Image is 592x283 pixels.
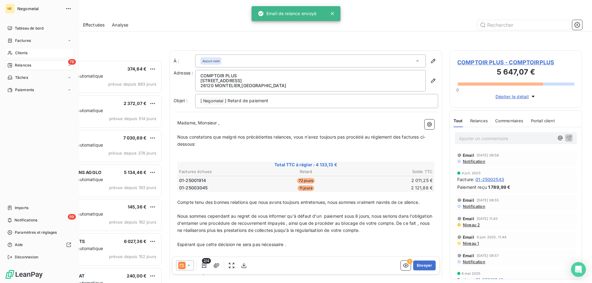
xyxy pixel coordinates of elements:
[225,98,269,103] span: ] Retard de paiement
[463,253,474,258] span: Email
[202,98,224,105] span: Negometal
[297,178,315,184] span: 72 jours
[349,184,433,191] td: 2 121,88 €
[109,185,156,190] span: prévue depuis 193 jours
[298,185,314,191] span: 11 jours
[15,75,28,80] span: Tâches
[5,48,74,58] a: Clients
[177,256,206,261] span: Cordialement,
[470,118,488,123] span: Relances
[413,261,436,270] button: Envoyer
[202,258,211,264] span: 2/4
[5,203,74,213] a: Imports
[109,151,156,156] span: prévue depuis 378 jours
[15,38,31,43] span: Factures
[177,200,420,205] span: Compte tenu des bonnes relations que nous avons toujours entretenues, nous sommes vraiment navrés...
[202,59,220,63] em: Aucun nom
[349,168,433,175] th: Solde TTC
[179,185,208,191] span: 01-25003045
[5,85,74,95] a: Paiements
[174,58,195,64] label: À :
[83,22,105,28] span: Effectuées
[127,66,146,71] span: 374,64 €
[68,214,76,220] span: 99
[200,73,421,78] p: COMPTOIR PLUS
[477,198,499,202] span: [DATE] 08:55
[495,93,529,100] span: Déplier le détail
[462,272,481,275] span: 6 mai 2025
[475,277,504,283] span: 01-25001242
[462,171,481,175] span: 4 juil. 2025
[109,220,156,224] span: prévue depuis 162 jours
[462,204,485,209] span: Notification
[15,63,31,68] span: Relances
[177,213,434,233] span: Nous sommes cependant au regret de vous informer qu'à défaut d'un paiement sous 8 jours, nous ser...
[177,134,425,147] span: Nous constatons que malgré nos précédentes relances, vous n'avez toujours pas procédé au réglemen...
[200,98,202,103] span: [
[127,273,146,278] span: 240,00 €
[15,26,43,31] span: Tableau de bord
[475,176,504,183] span: 01-25002543
[15,87,34,93] span: Paiements
[5,240,74,250] a: Aide
[15,230,57,235] span: Paramètres et réglages
[177,242,286,247] span: Espérant que cette décision ne sera pas nécessaire .
[5,269,43,279] img: Logo LeanPay
[477,254,499,257] span: [DATE] 08:57
[457,184,487,190] span: Paiement reçu
[124,101,147,106] span: 2 372,07 €
[463,216,474,221] span: Email
[349,177,433,184] td: 2 011,25 €
[462,241,479,246] span: Niveau 1
[15,50,27,56] span: Clients
[14,217,37,223] span: Notifications
[457,67,574,79] h3: 5 647,07 €
[5,23,74,33] a: Tableau de bord
[123,135,147,140] span: 7 030,69 €
[177,120,220,125] span: Madame, Monsieur ,
[571,262,586,277] div: Open Intercom Messenger
[477,20,570,30] input: Rechercher
[477,217,498,220] span: [DATE] 11:43
[200,83,421,88] p: 26120 MONTELIER , [GEOGRAPHIC_DATA]
[258,8,316,19] div: Email de relance envoyé
[112,22,128,28] span: Analyse
[30,60,162,283] div: grid
[178,162,434,168] span: Total TTC à régler : 4 133,13 €
[174,98,187,103] span: Objet :
[124,170,147,175] span: 5 134,46 €
[462,159,485,164] span: Notification
[15,254,39,260] span: Déconnexion
[15,205,28,211] span: Imports
[495,118,524,123] span: Commentaires
[454,118,463,123] span: Tout
[462,222,480,227] span: Niveau 2
[463,153,474,158] span: Email
[174,70,193,75] span: Adresse :
[108,82,156,87] span: prévue depuis 683 jours
[457,176,474,183] span: Facture :
[179,177,206,184] span: 01-25001914
[15,242,23,248] span: Aide
[477,153,499,157] span: [DATE] 08:58
[128,204,146,209] span: 145,36 €
[17,6,62,11] span: Negometal
[457,58,574,67] span: COMPTOIR PLUS - COMPTOIRPLUS
[179,168,263,175] th: Factures échues
[124,239,147,244] span: 6 027,36 €
[200,78,421,83] p: [STREET_ADDRESS]
[463,235,474,240] span: Email
[531,118,555,123] span: Portail client
[5,36,74,46] a: Factures
[457,277,474,283] span: Facture :
[109,116,156,121] span: prévue depuis 514 jours
[5,60,74,70] a: 76Relances
[264,168,348,175] th: Retard
[477,235,507,239] span: 9 juin 2025, 11:44
[5,73,74,83] a: Tâches
[463,198,474,203] span: Email
[5,4,15,14] div: NE
[5,228,74,237] a: Paramètres et réglages
[462,259,485,264] span: Notification
[488,184,511,190] span: 1 789,99 €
